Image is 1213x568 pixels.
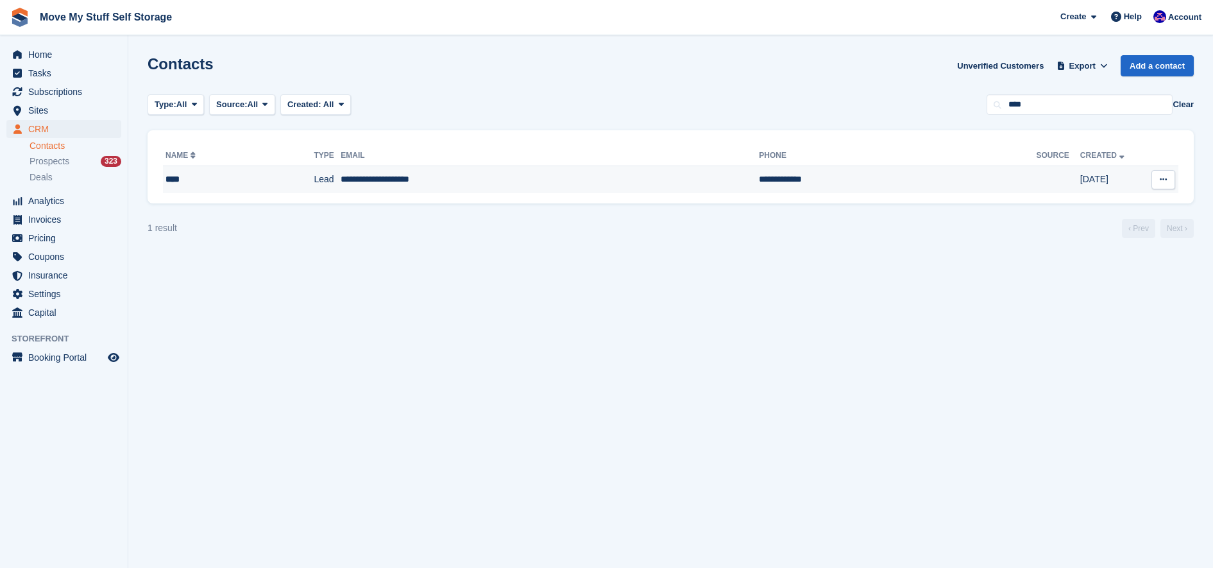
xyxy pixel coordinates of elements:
[6,192,121,210] a: menu
[155,98,176,111] span: Type:
[209,94,275,116] button: Source: All
[6,285,121,303] a: menu
[12,332,128,345] span: Storefront
[1119,219,1196,238] nav: Page
[28,46,105,64] span: Home
[6,266,121,284] a: menu
[106,350,121,365] a: Preview store
[28,349,105,366] span: Booking Portal
[216,98,247,111] span: Source:
[28,120,105,138] span: CRM
[248,98,259,111] span: All
[1173,98,1194,111] button: Clear
[287,99,321,109] span: Created:
[280,94,351,116] button: Created: All
[30,171,53,184] span: Deals
[28,101,105,119] span: Sites
[28,248,105,266] span: Coupons
[952,55,1049,76] a: Unverified Customers
[6,229,121,247] a: menu
[6,64,121,82] a: menu
[314,146,341,166] th: Type
[1054,55,1110,76] button: Export
[341,146,759,166] th: Email
[1080,151,1127,160] a: Created
[28,64,105,82] span: Tasks
[1121,55,1194,76] a: Add a contact
[148,221,177,235] div: 1 result
[1122,219,1155,238] a: Previous
[30,140,121,152] a: Contacts
[28,266,105,284] span: Insurance
[35,6,177,28] a: Move My Stuff Self Storage
[6,304,121,322] a: menu
[6,46,121,64] a: menu
[30,171,121,184] a: Deals
[1080,166,1142,193] td: [DATE]
[759,146,1036,166] th: Phone
[28,192,105,210] span: Analytics
[28,83,105,101] span: Subscriptions
[1160,219,1194,238] a: Next
[30,155,69,168] span: Prospects
[1037,146,1080,166] th: Source
[314,166,341,193] td: Lead
[101,156,121,167] div: 323
[1168,11,1201,24] span: Account
[1069,60,1096,73] span: Export
[323,99,334,109] span: All
[28,229,105,247] span: Pricing
[10,8,30,27] img: stora-icon-8386f47178a22dfd0bd8f6a31ec36ba5ce8667c1dd55bd0f319d3a0aa187defe.svg
[1153,10,1166,23] img: Jade Whetnall
[148,94,204,116] button: Type: All
[6,83,121,101] a: menu
[30,155,121,168] a: Prospects 323
[28,211,105,228] span: Invoices
[6,349,121,366] a: menu
[6,101,121,119] a: menu
[176,98,187,111] span: All
[1124,10,1142,23] span: Help
[28,285,105,303] span: Settings
[165,151,198,160] a: Name
[6,248,121,266] a: menu
[28,304,105,322] span: Capital
[148,55,214,73] h1: Contacts
[6,211,121,228] a: menu
[6,120,121,138] a: menu
[1060,10,1086,23] span: Create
